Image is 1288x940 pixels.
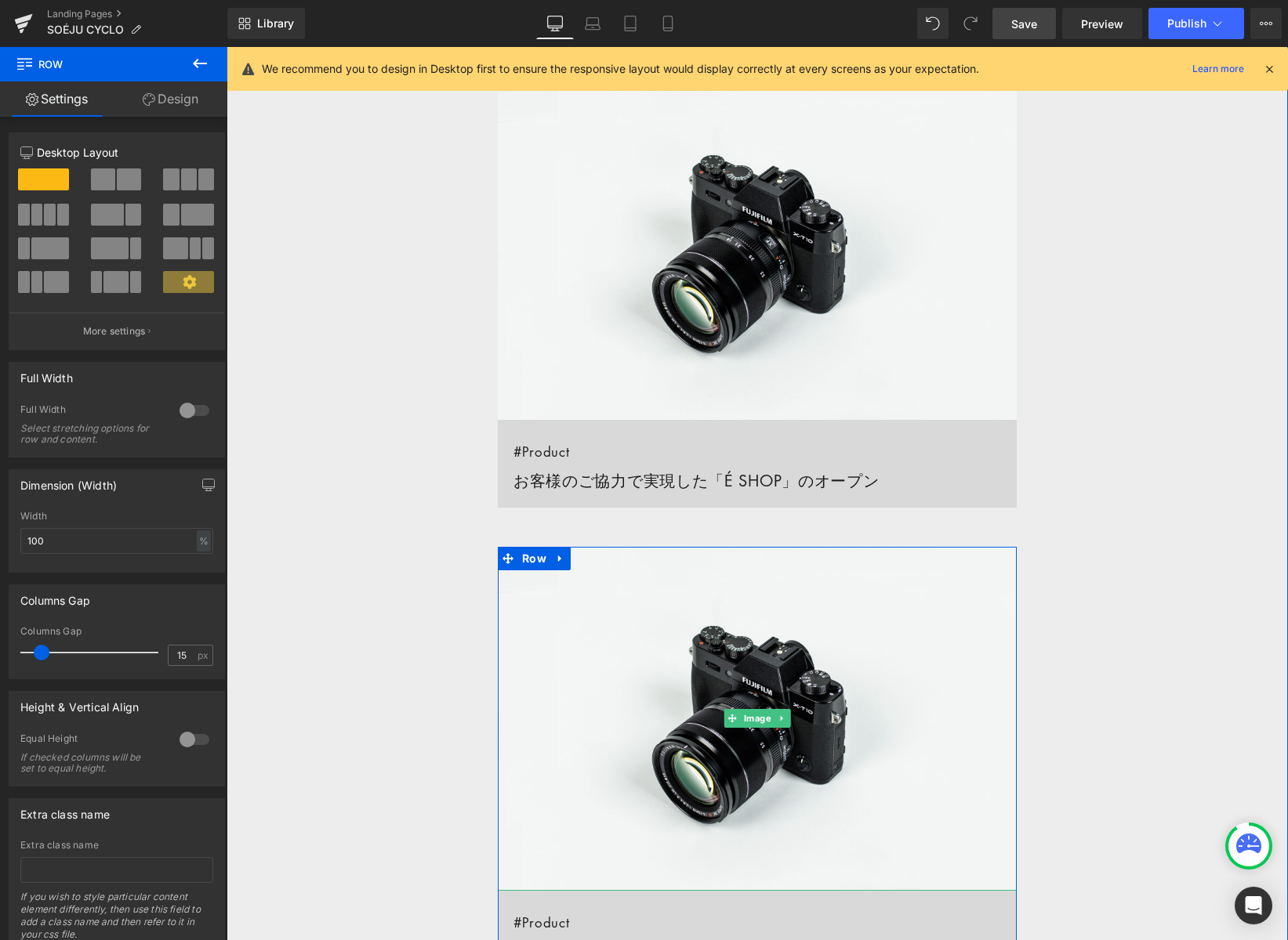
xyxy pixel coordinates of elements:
[574,8,611,39] a: Laptop
[257,16,294,31] span: Library
[1081,16,1123,32] span: Preview
[271,844,790,932] a: #Productお客様のご協力で実現した「É SHOP」のオープン
[1186,60,1250,78] a: Learn more
[227,8,305,39] a: New Library
[287,866,343,884] span: #Product
[20,528,213,554] input: auto
[47,23,124,36] span: SOÉJU CYCLO
[114,81,227,117] a: Design
[547,662,564,681] a: Expand / Collapse
[9,313,224,349] button: More settings
[20,470,117,492] div: Dimension (Width)
[197,530,211,551] div: %
[917,8,949,39] button: Undo
[1148,8,1244,39] button: Publish
[20,799,110,821] div: Extra class name
[1235,887,1272,924] div: Open Intercom Messenger
[20,363,73,385] div: Full Width
[955,8,986,39] button: Redo
[198,650,211,660] span: px
[514,662,548,681] span: Image
[20,144,213,161] p: Desktop Layout
[324,500,344,523] a: Expand / Collapse
[1167,17,1206,30] span: Publish
[262,60,979,78] p: We recommend you to design in Desktop first to ensure the responsive layout would display correct...
[47,8,227,20] a: Landing Pages
[20,585,90,607] div: Columns Gap
[292,500,324,523] span: Row
[20,752,161,774] div: If checked columns will be set to equal height.
[1011,16,1037,32] span: Save
[20,732,164,749] div: Equal Height
[287,396,343,414] span: #Product
[20,692,139,714] div: Height & Vertical Align
[16,47,172,81] span: Row
[611,8,649,39] a: Tablet
[271,373,790,461] a: #Productお客様のご協力で実現した「É SHOP」のオープン
[20,840,213,851] div: Extra class name
[20,626,213,637] div: Columns Gap
[649,8,687,39] a: Mobile
[1250,8,1282,39] button: More
[1062,8,1142,39] a: Preview
[20,403,164,420] div: Full Width
[536,8,574,39] a: Desktop
[20,511,213,522] div: Width
[83,324,146,338] p: More settings
[20,423,161,445] div: Select stretching options for row and content.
